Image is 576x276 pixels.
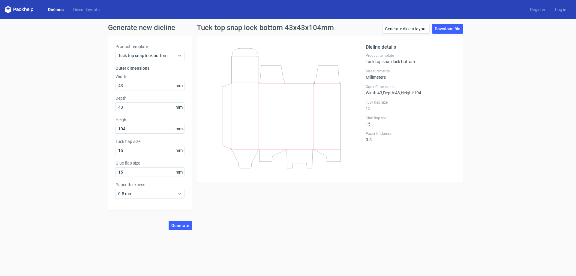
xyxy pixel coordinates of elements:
div: 0.5 [366,131,456,142]
span: mm [174,168,184,177]
span: Width : 43 [366,90,382,95]
span: mm [174,146,184,155]
label: Tuck flap size [115,138,184,144]
div: Tuck top snap lock bottom [366,53,456,64]
label: Depth [115,95,184,101]
span: mm [174,103,184,112]
label: Outer Dimensions [366,84,456,89]
label: Tuck flap size [366,100,456,105]
div: 15 [366,100,456,111]
h2: Dieline details [366,44,456,51]
h3: Outer dimensions [115,65,184,71]
a: Generate diecut layout [382,24,430,34]
span: , Depth : 43 [382,90,400,95]
span: Generate [171,223,189,228]
a: Dielines [43,7,68,13]
label: Product template [115,44,184,50]
label: Measurements [366,69,456,74]
label: Paper thickness [366,131,456,136]
a: Download file [432,24,463,34]
div: Millimeters [366,69,456,80]
span: 0.5 mm [118,191,177,197]
span: , Height : 104 [400,90,421,95]
label: Paper thickness [115,182,184,188]
h1: Tuck top snap lock bottom 43x43x104mm [197,24,334,31]
label: Glue flap size [366,116,456,120]
h1: Generate new dieline [108,24,468,31]
span: mm [174,81,184,90]
div: 15 [366,116,456,126]
label: Product template [366,53,456,58]
span: Tuck top snap lock bottom [118,53,177,59]
label: Width [115,74,184,80]
label: Height [115,117,184,123]
label: Glue flap size [115,160,184,166]
span: mm [174,124,184,133]
a: Register [525,7,550,13]
button: Generate [169,221,192,230]
a: Log in [550,7,571,13]
a: Diecut layouts [68,7,104,13]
